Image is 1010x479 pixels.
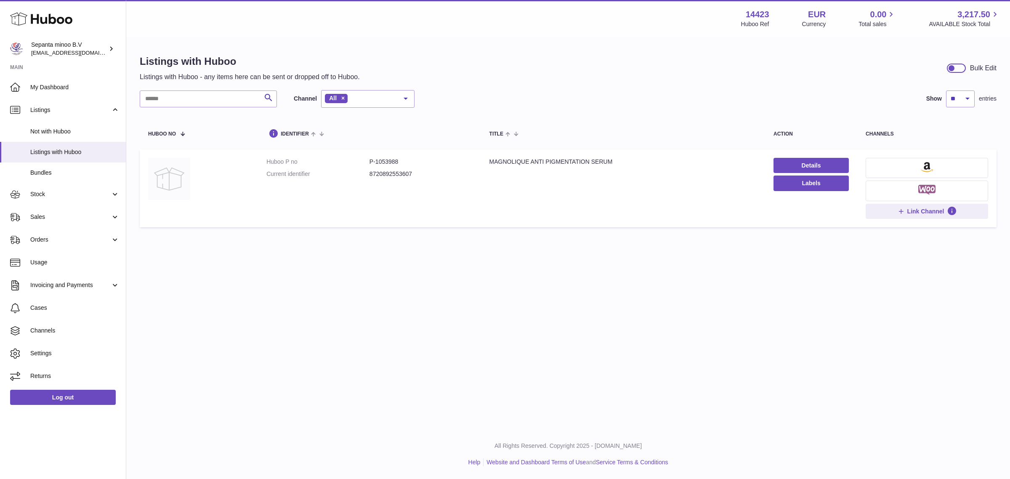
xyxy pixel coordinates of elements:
[484,458,668,466] li: and
[140,72,360,82] p: Listings with Huboo - any items here can be sent or dropped off to Huboo.
[31,49,124,56] span: [EMAIL_ADDRESS][DOMAIN_NAME]
[773,158,849,173] a: Details
[866,131,988,137] div: channels
[926,95,942,103] label: Show
[30,281,111,289] span: Invoicing and Payments
[281,131,309,137] span: identifier
[858,20,896,28] span: Total sales
[30,236,111,244] span: Orders
[140,55,360,68] h1: Listings with Huboo
[979,95,997,103] span: entries
[148,131,176,137] span: Huboo no
[773,176,849,191] button: Labels
[746,9,769,20] strong: 14423
[30,148,120,156] span: Listings with Huboo
[808,9,826,20] strong: EUR
[30,213,111,221] span: Sales
[866,204,988,219] button: Link Channel
[294,95,317,103] label: Channel
[329,95,337,101] span: All
[921,162,933,172] img: amazon-small.png
[596,459,668,466] a: Service Terms & Conditions
[30,190,111,198] span: Stock
[489,158,757,166] div: MAGNOLIQUE ANTI PIGMENTATION SERUM
[148,158,190,200] img: MAGNOLIQUE ANTI PIGMENTATION SERUM
[30,349,120,357] span: Settings
[30,106,111,114] span: Listings
[30,304,120,312] span: Cases
[30,169,120,177] span: Bundles
[266,170,369,178] dt: Current identifier
[802,20,826,28] div: Currency
[30,83,120,91] span: My Dashboard
[31,41,107,57] div: Sepanta minoo B.V
[266,158,369,166] dt: Huboo P no
[30,128,120,136] span: Not with Huboo
[918,185,936,195] img: woocommerce-small.png
[957,9,990,20] span: 3,217.50
[489,131,503,137] span: title
[10,43,23,55] img: internalAdmin-14423@internal.huboo.com
[369,170,473,178] dd: 8720892553607
[907,208,944,215] span: Link Channel
[741,20,769,28] div: Huboo Ref
[10,390,116,405] a: Log out
[486,459,586,466] a: Website and Dashboard Terms of Use
[773,131,849,137] div: action
[929,9,1000,28] a: 3,217.50 AVAILABLE Stock Total
[858,9,896,28] a: 0.00 Total sales
[468,459,481,466] a: Help
[30,258,120,266] span: Usage
[870,9,887,20] span: 0.00
[929,20,1000,28] span: AVAILABLE Stock Total
[133,442,1003,450] p: All Rights Reserved. Copyright 2025 - [DOMAIN_NAME]
[369,158,473,166] dd: P-1053988
[30,327,120,335] span: Channels
[30,372,120,380] span: Returns
[970,64,997,73] div: Bulk Edit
